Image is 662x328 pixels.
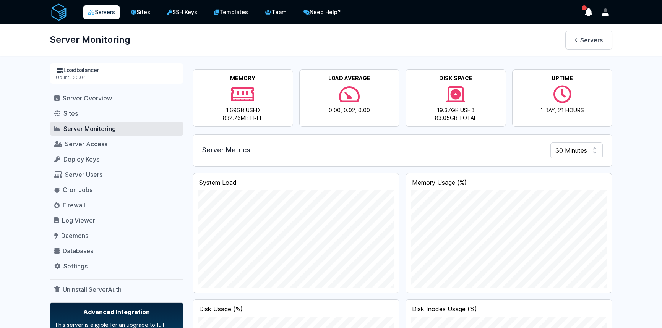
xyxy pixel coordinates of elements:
span: Firewall [63,201,85,209]
div: Uptime [517,74,608,82]
a: Sites [126,5,156,20]
span: Server Users [65,171,102,178]
a: Databases [50,244,183,258]
a: Uninstall ServerAuth [50,283,183,296]
button: User menu [599,5,612,19]
a: Team [260,5,292,20]
a: Server Overview [50,91,183,105]
a: Server Monitoring [50,122,183,136]
a: Deploy Keys [50,152,183,166]
a: Sites [50,107,183,120]
div: Memory [198,74,288,82]
div: 1 day, 21 hours [512,69,613,127]
div: Disk Usage (%) [198,304,394,317]
span: Server Access [65,140,107,148]
a: Server Users [50,168,183,181]
a: Cron Jobs [50,183,183,197]
span: Server Monitoring [63,125,116,132]
div: Memory Usage (%) [411,178,607,190]
span: Settings [63,262,88,270]
a: Server Access [50,137,183,151]
div: Disk Space [411,74,501,82]
a: Servers [565,31,612,50]
span: Databases [63,247,93,255]
div: Loadbalancer [56,66,177,74]
a: SSH Keys [162,5,203,20]
div: 0.00, 0.02, 0.00 [299,69,400,127]
img: serverAuth logo [50,3,68,21]
span: Sites [63,110,78,117]
button: show notifications [582,5,595,19]
a: Firewall [50,198,183,212]
a: Settings [50,259,183,273]
span: Deploy Keys [63,155,99,163]
span: Log Viewer [62,217,95,224]
div: 1.69GB Used 832.76MB Free [193,69,293,127]
a: Log Viewer [50,213,183,227]
span: has unread notifications [582,5,587,10]
span: Daemons [61,232,88,239]
div: Disk Inodes Usage (%) [411,304,607,317]
span: Server Overview [63,94,112,102]
span: Uninstall ServerAuth [63,286,122,293]
h1: Server Monitoring [50,31,130,49]
a: Daemons [50,229,183,242]
a: Servers [83,5,120,19]
div: Load Average [304,74,395,82]
a: Need Help? [298,5,346,20]
div: System Load [198,178,394,190]
div: 19.37GB Used 83.05GB Total [406,69,506,127]
a: Templates [209,5,253,20]
span: Advanced Integration [55,307,178,317]
span: Cron Jobs [63,186,92,194]
div: Ubuntu 20.04 [56,74,177,81]
h3: Server Metrics [202,145,550,158]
